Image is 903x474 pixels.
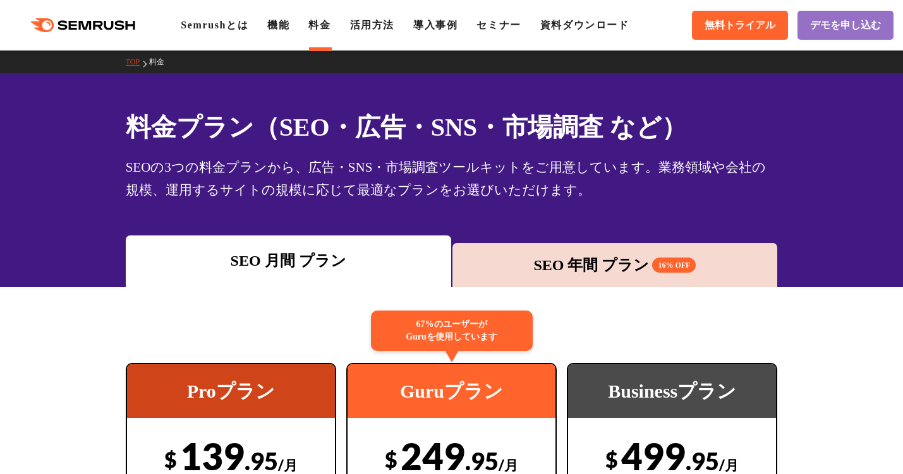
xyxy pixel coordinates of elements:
div: Businessプラン [568,364,776,418]
a: 導入事例 [413,20,458,30]
a: 料金 [149,57,174,66]
a: Semrushとは [181,20,248,30]
a: 資料ダウンロード [540,20,629,30]
span: $ [605,446,618,472]
span: $ [164,446,177,472]
span: デモを申し込む [810,19,881,32]
a: 活用方法 [350,20,394,30]
a: 無料トライアル [692,11,788,40]
div: SEO 年間 プラン [459,254,772,276]
a: セミナー [476,20,521,30]
span: 無料トライアル [705,19,775,32]
a: TOP [126,57,149,66]
h1: 料金プラン（SEO・広告・SNS・市場調査 など） [126,109,778,146]
a: デモを申し込む [797,11,894,40]
div: SEO 月間 プラン [132,249,445,272]
div: Proプラン [127,364,335,418]
div: SEOの3つの料金プランから、広告・SNS・市場調査ツールキットをご用意しています。業務領域や会社の規模、運用するサイトの規模に応じて最適なプランをお選びいただけます。 [126,156,778,201]
span: /月 [719,456,739,473]
a: 機能 [267,20,289,30]
span: $ [385,446,397,472]
span: /月 [278,456,298,473]
span: 16% OFF [652,258,696,273]
span: /月 [499,456,518,473]
a: 料金 [308,20,330,30]
div: Guruプラン [348,364,555,418]
div: 67%のユーザーが Guruを使用しています [371,311,533,351]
